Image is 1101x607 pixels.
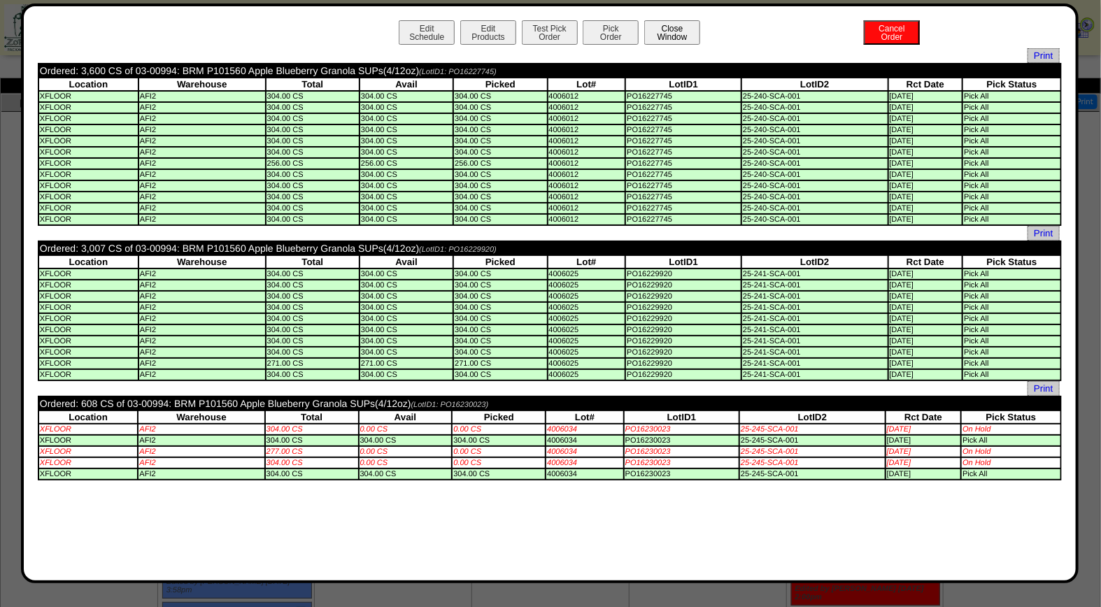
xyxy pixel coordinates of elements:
[360,136,453,146] td: 304.00 CS
[626,192,741,202] td: PO16227745
[626,292,741,301] td: PO16229920
[360,256,453,268] th: Avail
[548,370,625,380] td: 4006025
[139,359,265,369] td: AFI2
[625,424,739,434] td: PO16230023
[626,303,741,313] td: PO16229920
[139,78,265,90] th: Warehouse
[1028,381,1059,396] a: Print
[267,359,359,369] td: 271.00 CS
[139,114,265,124] td: AFI2
[454,370,546,380] td: 304.00 CS
[360,314,453,324] td: 304.00 CS
[139,203,265,213] td: AFI2
[39,64,888,77] td: Ordered: 3,600 CS of 03-00994: BRM P101560 Apple Blueberry Granola SUPs(4/12oz)
[548,92,625,101] td: 4006012
[411,401,489,409] span: (LotID1: PO16230023)
[740,436,885,445] td: 25-245-SCA-001
[139,215,265,224] td: AFI2
[889,336,963,346] td: [DATE]
[626,136,741,146] td: PO16227745
[453,447,545,457] td: 0.00 CS
[643,31,702,42] a: CloseWindow
[522,20,578,45] button: Test PickOrder
[548,280,625,290] td: 4006025
[454,256,546,268] th: Picked
[454,136,546,146] td: 304.00 CS
[889,159,963,169] td: [DATE]
[626,125,741,135] td: PO16227745
[548,159,625,169] td: 4006012
[39,92,138,101] td: XFLOOR
[39,280,138,290] td: XFLOOR
[267,292,359,301] td: 304.00 CS
[267,92,359,101] td: 304.00 CS
[267,325,359,335] td: 304.00 CS
[742,370,887,380] td: 25-241-SCA-001
[548,125,625,135] td: 4006012
[548,148,625,157] td: 4006012
[139,269,265,279] td: AFI2
[267,336,359,346] td: 304.00 CS
[625,411,739,423] th: LotID1
[454,336,546,346] td: 304.00 CS
[740,411,885,423] th: LotID2
[39,303,138,313] td: XFLOOR
[626,114,741,124] td: PO16227745
[546,447,623,457] td: 4006034
[139,125,265,135] td: AFI2
[962,411,1060,423] th: Pick Status
[267,159,359,169] td: 256.00 CS
[626,92,741,101] td: PO16227745
[889,325,963,335] td: [DATE]
[889,192,963,202] td: [DATE]
[39,192,138,202] td: XFLOOR
[626,170,741,180] td: PO16227745
[963,159,1060,169] td: Pick All
[39,269,138,279] td: XFLOOR
[39,114,138,124] td: XFLOOR
[39,397,885,410] td: Ordered: 608 CS of 03-00994: BRM P101560 Apple Blueberry Granola SUPs(4/12oz)
[963,325,1060,335] td: Pick All
[963,359,1060,369] td: Pick All
[742,269,887,279] td: 25-241-SCA-001
[267,256,359,268] th: Total
[742,256,887,268] th: LotID2
[39,103,138,113] td: XFLOOR
[889,148,963,157] td: [DATE]
[1028,48,1059,63] span: Print
[360,336,453,346] td: 304.00 CS
[360,280,453,290] td: 304.00 CS
[266,411,358,423] th: Total
[39,359,138,369] td: XFLOOR
[360,192,453,202] td: 304.00 CS
[742,192,887,202] td: 25-240-SCA-001
[138,411,264,423] th: Warehouse
[453,436,545,445] td: 304.00 CS
[39,78,138,90] th: Location
[740,424,885,434] td: 25-245-SCA-001
[889,136,963,146] td: [DATE]
[267,269,359,279] td: 304.00 CS
[548,114,625,124] td: 4006012
[742,103,887,113] td: 25-240-SCA-001
[39,424,138,434] td: XFLOOR
[742,303,887,313] td: 25-241-SCA-001
[360,181,453,191] td: 304.00 CS
[39,215,138,224] td: XFLOOR
[963,192,1060,202] td: Pick All
[742,359,887,369] td: 25-241-SCA-001
[546,411,623,423] th: Lot#
[963,170,1060,180] td: Pick All
[139,348,265,357] td: AFI2
[39,148,138,157] td: XFLOOR
[963,269,1060,279] td: Pick All
[889,348,963,357] td: [DATE]
[267,303,359,313] td: 304.00 CS
[889,359,963,369] td: [DATE]
[963,92,1060,101] td: Pick All
[360,78,453,90] th: Avail
[454,114,546,124] td: 304.00 CS
[626,103,741,113] td: PO16227745
[626,181,741,191] td: PO16227745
